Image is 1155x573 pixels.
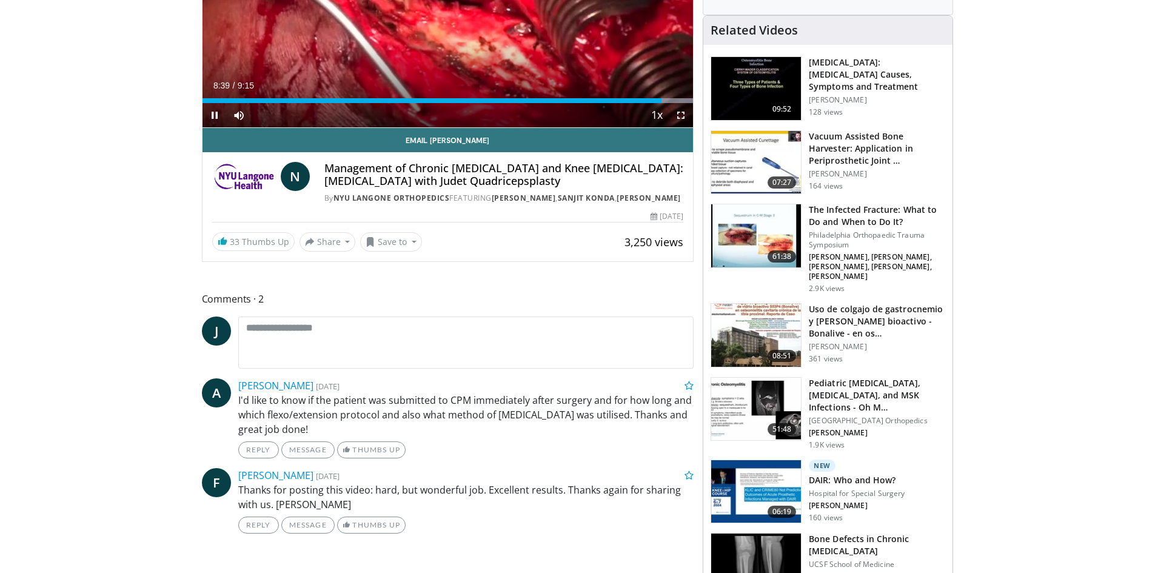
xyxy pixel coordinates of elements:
[711,460,945,524] a: 06:19 New DAIR: Who and How? Hospital for Special Surgery [PERSON_NAME] 160 views
[202,378,231,407] a: A
[809,501,905,511] p: [PERSON_NAME]
[202,291,694,307] span: Comments 2
[281,162,310,191] a: N
[809,460,835,472] p: New
[809,342,945,352] p: [PERSON_NAME]
[238,517,279,534] a: Reply
[809,95,945,105] p: [PERSON_NAME]
[711,378,801,441] img: 6609b749-71fa-402d-a6b7-bc51ddbdcf87.150x105_q85_crop-smart_upscale.jpg
[238,483,694,512] p: Thanks for posting this video: hard, but wonderful job. Excellent results. Thanks again for shari...
[809,181,843,191] p: 164 views
[768,423,797,435] span: 51:48
[809,303,945,340] h3: Uso de colgajo de gastrocnemio y [PERSON_NAME] bioactivo - Bonalive - en os…
[809,169,945,179] p: [PERSON_NAME]
[809,107,843,117] p: 128 views
[333,193,450,203] a: NYU Langone Orthopedics
[300,232,356,252] button: Share
[202,317,231,346] a: J
[324,162,683,188] h4: Management of Chronic [MEDICAL_DATA] and Knee [MEDICAL_DATA]: [MEDICAL_DATA] with Judet Quadricep...
[227,103,251,127] button: Mute
[624,235,683,249] span: 3,250 views
[711,204,801,267] img: 647be038-d4af-47b4-89bd-c1ae91a65730.150x105_q85_crop-smart_upscale.jpg
[644,103,669,127] button: Playback Rate
[202,468,231,497] a: F
[360,232,422,252] button: Save to
[711,131,801,194] img: 433ecadd-4ad3-4321-a398-c20db1ebef6c.150x105_q85_crop-smart_upscale.jpg
[281,517,335,534] a: Message
[809,284,845,293] p: 2.9K views
[238,441,279,458] a: Reply
[809,130,945,167] h3: Vacuum Assisted Bone Harvester: Application in Periprosthetic Joint …
[711,204,945,293] a: 61:38 The Infected Fracture: What to Do and When to Do It? Philadelphia Orthopaedic Trauma Sympos...
[809,416,945,426] p: [GEOGRAPHIC_DATA] Orthopedics
[809,513,843,523] p: 160 views
[809,474,905,486] h3: DAIR: Who and How?
[212,162,276,191] img: NYU Langone Orthopedics
[233,81,235,90] span: /
[809,533,945,557] h3: Bone Defects in Chronic [MEDICAL_DATA]
[768,176,797,189] span: 07:27
[238,393,694,437] p: I'd like to know if the patient was submitted to CPM immediately after surgery and for how long a...
[324,193,683,204] div: By FEATURING , ,
[711,57,801,120] img: 38c38e9d-0289-43f0-98ff-d65b1ec5121e.150x105_q85_crop-smart_upscale.jpg
[768,350,797,362] span: 08:51
[768,103,797,115] span: 09:52
[711,460,801,523] img: f77919c9-af08-4e23-8f8a-c45998dd77cc.150x105_q85_crop-smart_upscale.jpg
[238,379,313,392] a: [PERSON_NAME]
[230,236,239,247] span: 33
[316,381,340,392] small: [DATE]
[711,56,945,121] a: 09:52 [MEDICAL_DATA]: [MEDICAL_DATA] Causes, Symptoms and Treatment [PERSON_NAME] 128 views
[203,103,227,127] button: Pause
[337,441,406,458] a: Thumbs Up
[809,204,945,228] h3: The Infected Fracture: What to Do and When to Do It?
[809,428,945,438] p: [PERSON_NAME]
[212,232,295,251] a: 33 Thumbs Up
[281,441,335,458] a: Message
[809,377,945,414] h3: Pediatric [MEDICAL_DATA], [MEDICAL_DATA], and MSK Infections - Oh M…
[809,56,945,93] h3: [MEDICAL_DATA]: [MEDICAL_DATA] Causes, Symptoms and Treatment
[809,230,945,250] p: Philadelphia Orthopaedic Trauma Symposium
[669,103,693,127] button: Fullscreen
[203,98,694,103] div: Progress Bar
[651,211,683,222] div: [DATE]
[617,193,681,203] a: [PERSON_NAME]
[809,489,905,498] p: Hospital for Special Surgery
[316,471,340,481] small: [DATE]
[558,193,615,203] a: Sanjit Konda
[809,560,945,569] p: UCSF School of Medicine
[711,23,798,38] h4: Related Videos
[337,517,406,534] a: Thumbs Up
[711,377,945,450] a: 51:48 Pediatric [MEDICAL_DATA], [MEDICAL_DATA], and MSK Infections - Oh M… [GEOGRAPHIC_DATA] Orth...
[768,506,797,518] span: 06:19
[711,303,945,367] a: 08:51 Uso de colgajo de gastrocnemio y [PERSON_NAME] bioactivo - Bonalive - en os… [PERSON_NAME] ...
[238,81,254,90] span: 9:15
[711,304,801,367] img: e07d91f3-73b7-4f02-9fa6-55e604e999c7.150x105_q85_crop-smart_upscale.jpg
[238,469,313,482] a: [PERSON_NAME]
[711,130,945,195] a: 07:27 Vacuum Assisted Bone Harvester: Application in Periprosthetic Joint … [PERSON_NAME] 164 views
[213,81,230,90] span: 8:39
[203,128,694,152] a: Email [PERSON_NAME]
[809,252,945,281] p: [PERSON_NAME], [PERSON_NAME], [PERSON_NAME], [PERSON_NAME], [PERSON_NAME]
[809,354,843,364] p: 361 views
[809,440,845,450] p: 1.9K views
[768,250,797,263] span: 61:38
[492,193,556,203] a: [PERSON_NAME]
